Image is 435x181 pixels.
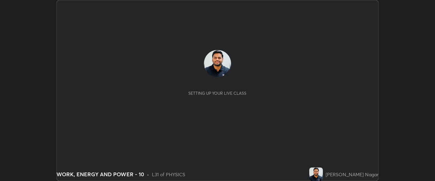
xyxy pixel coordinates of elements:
[204,50,231,77] img: 9f4007268c7146d6abf57a08412929d2.jpg
[309,167,323,181] img: 9f4007268c7146d6abf57a08412929d2.jpg
[326,171,379,178] div: [PERSON_NAME] Nagar
[147,171,149,178] div: •
[56,170,144,178] div: WORK, ENERGY AND POWER - 10
[152,171,185,178] div: L31 of PHYSICS
[188,91,246,96] div: Setting up your live class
